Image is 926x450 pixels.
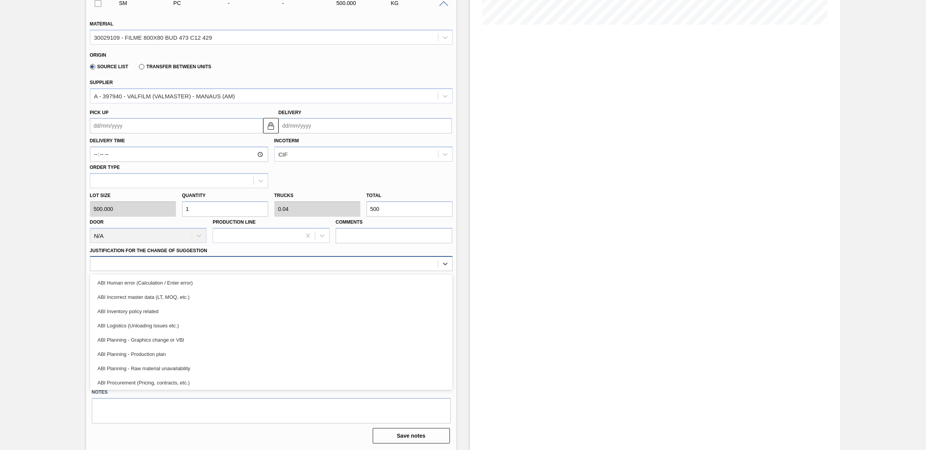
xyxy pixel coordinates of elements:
label: Notes [92,387,451,398]
div: ABI Incorrect master data (LT, MOQ, etc.) [90,290,453,304]
label: Door [90,219,104,225]
button: locked [263,118,279,133]
label: Source List [90,64,128,69]
label: Lot size [90,190,176,201]
label: Quantity [182,193,206,198]
div: ABI Procurement (Pricing, contracts, etc.) [90,376,453,390]
label: Justification for the Change of Suggestion [90,248,207,253]
label: Delivery Time [90,135,268,147]
label: Delivery [279,110,302,115]
label: Material [90,21,113,27]
label: Trucks [274,193,294,198]
label: Production Line [213,219,255,225]
label: Incoterm [274,138,299,143]
div: ABI Planning - Raw material unavailability [90,361,453,376]
label: Comments [336,217,453,228]
label: Supplier [90,80,113,85]
label: Observation [90,273,453,284]
div: CIF [279,151,288,158]
label: Total [367,193,382,198]
div: 30029109 - FILME 800X80 BUD 473 C12 429 [94,34,212,40]
label: Origin [90,52,106,58]
label: Order type [90,165,120,170]
button: Save notes [373,428,450,443]
div: ABI Planning - Graphics change or VBI [90,333,453,347]
input: dd/mm/yyyy [279,118,452,133]
div: ABI Inventory policy related [90,304,453,319]
input: dd/mm/yyyy [90,118,263,133]
label: Transfer between Units [139,64,211,69]
div: ABI Planning - Production plan [90,347,453,361]
div: A - 397940 - VALFILM (VALMASTER) - MANAUS (AM) [94,93,235,99]
label: Pick up [90,110,109,115]
img: locked [266,121,275,130]
div: ABI Human error (Calculation / Enter error) [90,276,453,290]
div: ABI Logistics (Unloading issues etc.) [90,319,453,333]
